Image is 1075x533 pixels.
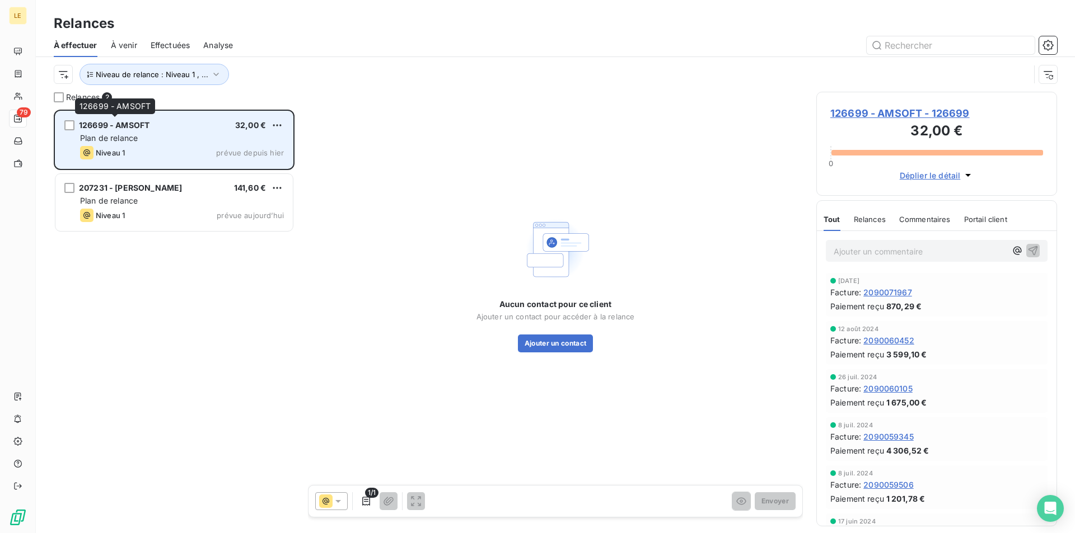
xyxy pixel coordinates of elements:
[9,508,27,526] img: Logo LeanPay
[830,493,884,504] span: Paiement reçu
[80,133,138,143] span: Plan de relance
[102,92,112,102] span: 2
[863,334,914,346] span: 2090060452
[886,397,927,408] span: 1 675,00 €
[886,348,927,360] span: 3 599,10 €
[838,422,873,428] span: 8 juil. 2024
[217,211,284,220] span: prévue aujourd’hui
[96,148,125,157] span: Niveau 1
[80,101,151,111] span: 126699 - AMSOFT
[235,120,266,130] span: 32,00 €
[863,286,912,298] span: 2090071967
[203,40,233,51] span: Analyse
[964,215,1007,224] span: Portail client
[755,492,796,510] button: Envoyer
[520,214,591,285] img: Empty state
[216,148,284,157] span: prévue depuis hier
[899,215,951,224] span: Commentaires
[830,431,861,442] span: Facture :
[96,70,208,79] span: Niveau de relance : Niveau 1 , ...
[863,383,913,394] span: 2090060105
[9,7,27,25] div: LE
[863,479,914,490] span: 2090059506
[54,110,295,533] div: grid
[830,383,861,394] span: Facture :
[80,196,138,205] span: Plan de relance
[518,334,593,352] button: Ajouter un contact
[896,169,978,182] button: Déplier le détail
[96,211,125,220] span: Niveau 1
[867,36,1035,54] input: Rechercher
[54,40,97,51] span: À effectuer
[54,13,114,34] h3: Relances
[838,277,859,284] span: [DATE]
[900,169,961,181] span: Déplier le détail
[830,300,884,312] span: Paiement reçu
[854,215,886,224] span: Relances
[830,348,884,360] span: Paiement reçu
[863,431,914,442] span: 2090059345
[838,374,877,380] span: 26 juil. 2024
[111,40,137,51] span: À venir
[838,326,878,332] span: 12 août 2024
[829,159,833,168] span: 0
[886,300,922,312] span: 870,29 €
[365,488,378,498] span: 1/1
[79,183,182,192] span: 207231 - [PERSON_NAME]
[830,286,861,298] span: Facture :
[830,121,1043,143] h3: 32,00 €
[476,312,635,321] span: Ajouter un contact pour accéder à la relance
[80,64,229,85] button: Niveau de relance : Niveau 1 , ...
[1037,495,1064,522] div: Open Intercom Messenger
[830,334,861,346] span: Facture :
[838,518,876,525] span: 17 juin 2024
[824,215,840,224] span: Tout
[830,106,1043,121] span: 126699 - AMSOFT - 126699
[830,445,884,456] span: Paiement reçu
[17,107,31,117] span: 79
[838,470,873,477] span: 8 juil. 2024
[830,479,861,490] span: Facture :
[79,120,149,130] span: 126699 - AMSOFT
[66,92,100,103] span: Relances
[499,299,611,310] span: Aucun contact pour ce client
[886,493,926,504] span: 1 201,78 €
[830,397,884,408] span: Paiement reçu
[234,183,266,192] span: 141,60 €
[886,445,929,456] span: 4 306,52 €
[151,40,190,51] span: Effectuées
